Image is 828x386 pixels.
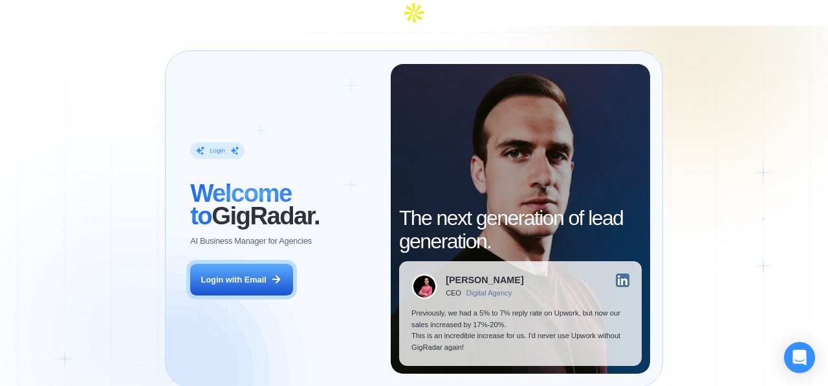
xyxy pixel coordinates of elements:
[190,264,292,296] button: Login with Email
[201,274,267,286] div: Login with Email
[190,179,292,230] span: Welcome to
[411,308,629,353] p: Previously, we had a 5% to 7% reply rate on Upwork, but now our sales increased by 17%-20%. This ...
[784,342,815,373] div: Open Intercom Messenger
[446,275,523,284] div: [PERSON_NAME]
[466,289,512,297] div: Digital Agency
[446,289,461,297] div: CEO
[190,235,312,247] p: AI Business Manager for Agencies
[210,147,225,155] div: Login
[190,182,378,227] h2: ‍ GigRadar.
[399,207,642,252] h2: The next generation of lead generation.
